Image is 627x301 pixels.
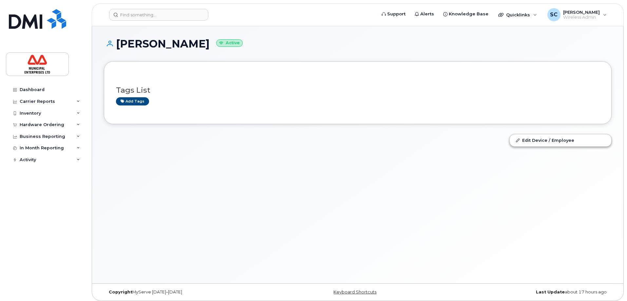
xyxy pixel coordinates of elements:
[216,39,243,47] small: Active
[109,290,132,294] strong: Copyright
[116,97,149,105] a: Add tags
[116,86,599,94] h3: Tags List
[104,38,612,49] h1: [PERSON_NAME]
[104,290,273,295] div: MyServe [DATE]–[DATE]
[510,134,611,146] a: Edit Device / Employee
[536,290,565,294] strong: Last Update
[442,290,612,295] div: about 17 hours ago
[333,290,376,294] a: Keyboard Shortcuts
